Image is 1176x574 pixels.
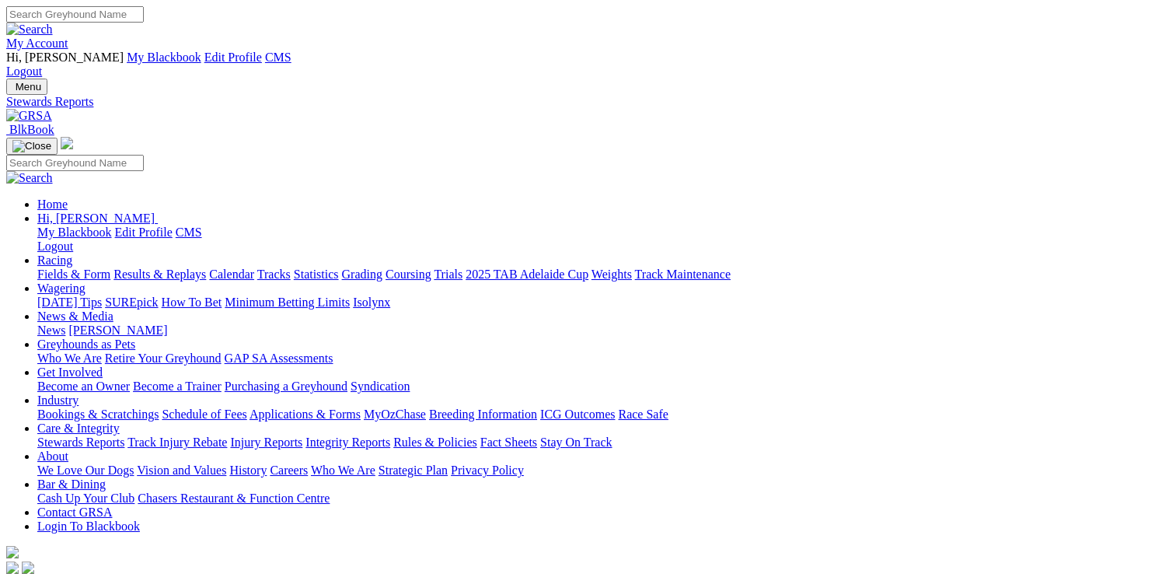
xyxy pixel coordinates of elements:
[37,268,1170,282] div: Racing
[6,171,53,185] img: Search
[61,137,73,149] img: logo-grsa-white.png
[162,296,222,309] a: How To Bet
[6,51,1170,79] div: My Account
[6,155,144,171] input: Search
[162,408,246,421] a: Schedule of Fees
[6,6,144,23] input: Search
[379,464,448,477] a: Strategic Plan
[451,464,524,477] a: Privacy Policy
[229,464,267,477] a: History
[250,408,361,421] a: Applications & Forms
[37,408,1170,422] div: Industry
[37,436,124,449] a: Stewards Reports
[37,324,1170,338] div: News & Media
[204,51,262,64] a: Edit Profile
[434,268,462,281] a: Trials
[480,436,537,449] a: Fact Sheets
[37,282,85,295] a: Wagering
[37,380,130,393] a: Become an Owner
[137,464,226,477] a: Vision and Values
[6,51,124,64] span: Hi, [PERSON_NAME]
[37,492,134,505] a: Cash Up Your Club
[37,352,1170,366] div: Greyhounds as Pets
[127,51,201,64] a: My Blackbook
[37,464,1170,478] div: About
[294,268,339,281] a: Statistics
[6,109,52,123] img: GRSA
[37,296,1170,310] div: Wagering
[37,352,102,365] a: Who We Are
[311,464,375,477] a: Who We Are
[353,296,390,309] a: Isolynx
[37,226,1170,254] div: Hi, [PERSON_NAME]
[37,380,1170,394] div: Get Involved
[37,366,103,379] a: Get Involved
[12,140,51,152] img: Close
[37,506,112,519] a: Contact GRSA
[37,408,159,421] a: Bookings & Scratchings
[37,212,158,225] a: Hi, [PERSON_NAME]
[37,422,120,435] a: Care & Integrity
[225,380,347,393] a: Purchasing a Greyhound
[6,123,54,136] a: BlkBook
[37,226,112,239] a: My Blackbook
[37,268,110,281] a: Fields & Form
[37,338,135,351] a: Greyhounds as Pets
[342,268,382,281] a: Grading
[591,268,632,281] a: Weights
[37,520,140,533] a: Login To Blackbook
[37,450,68,463] a: About
[37,212,155,225] span: Hi, [PERSON_NAME]
[540,436,612,449] a: Stay On Track
[105,296,158,309] a: SUREpick
[37,324,65,337] a: News
[9,123,54,136] span: BlkBook
[105,352,222,365] a: Retire Your Greyhound
[68,324,167,337] a: [PERSON_NAME]
[37,464,134,477] a: We Love Our Dogs
[6,546,19,558] img: logo-grsa-white.png
[466,268,588,281] a: 2025 TAB Adelaide Cup
[37,436,1170,450] div: Care & Integrity
[351,380,410,393] a: Syndication
[225,352,333,365] a: GAP SA Assessments
[37,492,1170,506] div: Bar & Dining
[37,394,79,407] a: Industry
[6,95,1170,109] a: Stewards Reports
[540,408,615,421] a: ICG Outcomes
[6,79,47,95] button: Toggle navigation
[16,81,41,93] span: Menu
[225,296,350,309] a: Minimum Betting Limits
[138,492,330,505] a: Chasers Restaurant & Function Centre
[6,37,68,50] a: My Account
[305,436,390,449] a: Integrity Reports
[209,268,254,281] a: Calendar
[230,436,302,449] a: Injury Reports
[618,408,668,421] a: Race Safe
[270,464,308,477] a: Careers
[393,436,477,449] a: Rules & Policies
[635,268,731,281] a: Track Maintenance
[37,310,113,323] a: News & Media
[364,408,426,421] a: MyOzChase
[37,296,102,309] a: [DATE] Tips
[37,240,73,253] a: Logout
[113,268,206,281] a: Results & Replays
[22,562,34,574] img: twitter.svg
[386,268,431,281] a: Coursing
[115,226,173,239] a: Edit Profile
[127,436,227,449] a: Track Injury Rebate
[6,562,19,574] img: facebook.svg
[6,138,58,155] button: Toggle navigation
[265,51,291,64] a: CMS
[37,478,106,491] a: Bar & Dining
[6,23,53,37] img: Search
[257,268,291,281] a: Tracks
[37,198,68,211] a: Home
[133,380,222,393] a: Become a Trainer
[6,65,42,78] a: Logout
[429,408,537,421] a: Breeding Information
[176,226,202,239] a: CMS
[37,254,72,267] a: Racing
